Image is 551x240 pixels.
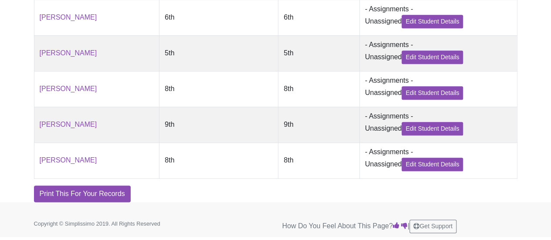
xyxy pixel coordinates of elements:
p: How Do You Feel About This Page? | [282,220,517,233]
a: Edit Student Details [402,158,463,171]
a: [PERSON_NAME] [40,156,97,164]
p: Copyright © Simplissimo 2019. All Rights Reserved [34,220,186,228]
td: - Assignments - Unassigned [359,142,517,178]
td: 5th [278,35,359,71]
a: Edit Student Details [402,122,463,135]
td: 5th [159,35,278,71]
a: [PERSON_NAME] [40,49,97,57]
a: Edit Student Details [402,15,463,28]
td: 9th [159,107,278,142]
a: Edit Student Details [402,86,463,100]
td: 8th [278,142,359,178]
button: Get Support [409,220,456,233]
td: 8th [278,71,359,107]
a: Edit Student Details [402,51,463,64]
td: 9th [278,107,359,142]
a: [PERSON_NAME] [40,121,97,128]
td: 8th [159,142,278,178]
a: [PERSON_NAME] [40,14,97,21]
td: - Assignments - Unassigned [359,71,517,107]
a: Print This For Your Records [34,186,131,202]
td: 8th [159,71,278,107]
a: [PERSON_NAME] [40,85,97,92]
td: - Assignments - Unassigned [359,35,517,71]
td: - Assignments - Unassigned [359,107,517,142]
